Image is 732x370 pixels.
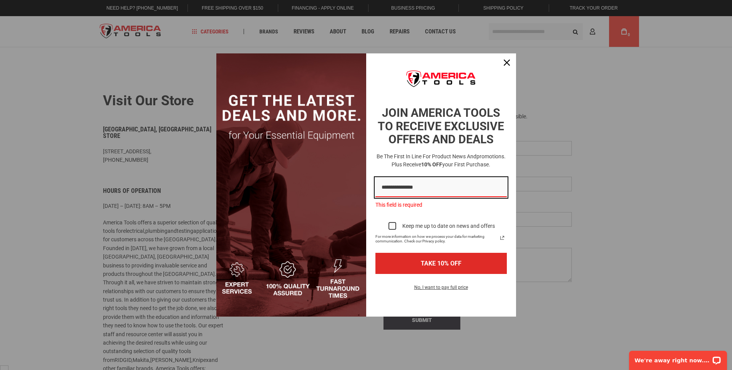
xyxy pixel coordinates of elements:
[498,233,507,242] svg: link icon
[408,283,474,296] button: No, I want to pay full price
[498,233,507,242] a: Read our Privacy Policy
[374,153,508,169] h3: Be the first in line for product news and
[402,223,495,229] div: Keep me up to date on news and offers
[378,106,504,146] strong: JOIN AMERICA TOOLS TO RECEIVE EXCLUSIVE OFFERS AND DEALS
[504,60,510,66] svg: close icon
[375,234,498,244] span: For more information on how we process your data for marketing communication. Check our Privacy p...
[624,346,732,370] iframe: LiveChat chat widget
[498,53,516,72] button: Close
[392,153,506,168] span: promotions. Plus receive your first purchase.
[375,197,507,213] div: This field is required
[375,178,507,197] input: Email field
[421,161,442,168] strong: 10% OFF
[375,253,507,274] button: TAKE 10% OFF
